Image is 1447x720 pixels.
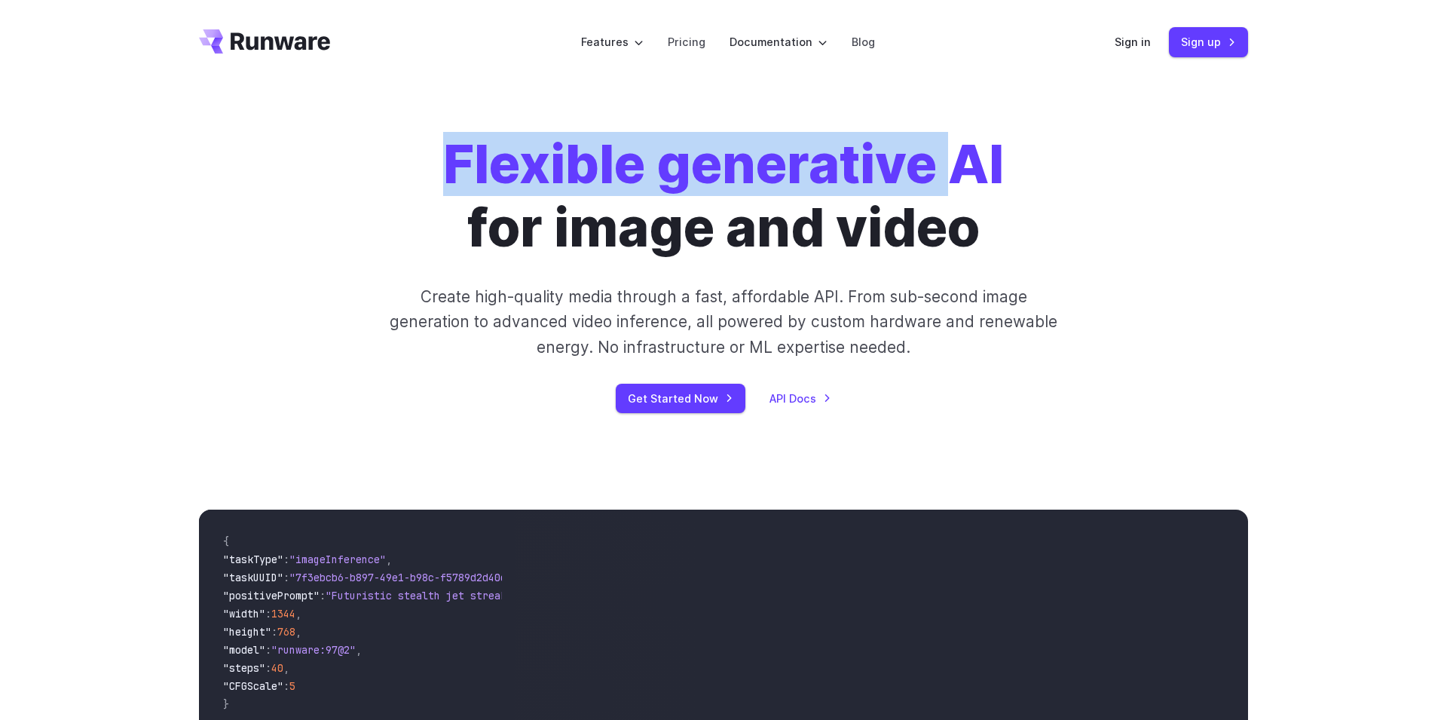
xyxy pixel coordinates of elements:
[223,679,283,693] span: "CFGScale"
[265,643,271,657] span: :
[295,607,301,620] span: ,
[616,384,745,413] a: Get Started Now
[386,553,392,566] span: ,
[283,571,289,584] span: :
[295,625,301,639] span: ,
[326,589,874,602] span: "Futuristic stealth jet streaking through a neon-lit cityscape with glowing purple exhaust"
[223,571,283,584] span: "taskUUID"
[271,643,356,657] span: "runware:97@2"
[388,284,1060,360] p: Create high-quality media through a fast, affordable API. From sub-second image generation to adv...
[271,607,295,620] span: 1344
[223,643,265,657] span: "model"
[223,589,320,602] span: "positivePrompt"
[223,661,265,675] span: "steps"
[289,679,295,693] span: 5
[581,33,644,51] label: Features
[223,535,229,548] span: {
[852,33,875,51] a: Blog
[1169,27,1248,57] a: Sign up
[283,661,289,675] span: ,
[223,697,229,711] span: }
[265,607,271,620] span: :
[223,625,271,639] span: "height"
[730,33,828,51] label: Documentation
[265,661,271,675] span: :
[277,625,295,639] span: 768
[289,553,386,566] span: "imageInference"
[223,553,283,566] span: "taskType"
[769,390,831,407] a: API Docs
[356,643,362,657] span: ,
[668,33,705,51] a: Pricing
[443,132,1004,196] strong: Flexible generative AI
[271,661,283,675] span: 40
[283,679,289,693] span: :
[320,589,326,602] span: :
[289,571,519,584] span: "7f3ebcb6-b897-49e1-b98c-f5789d2d40d7"
[223,607,265,620] span: "width"
[283,553,289,566] span: :
[443,133,1004,260] h1: for image and video
[271,625,277,639] span: :
[1115,33,1151,51] a: Sign in
[199,29,330,54] a: Go to /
